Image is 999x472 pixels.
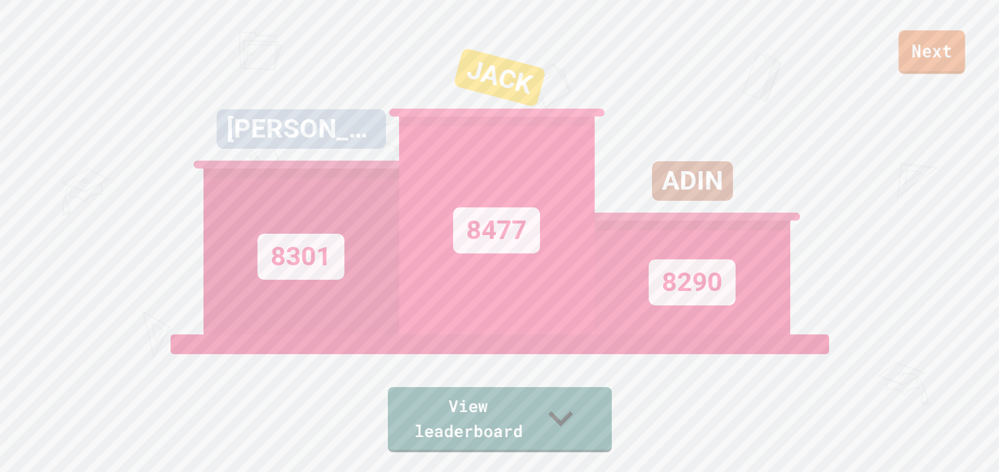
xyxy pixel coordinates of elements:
[649,259,736,305] div: 8290
[452,47,545,107] div: JACK
[257,234,344,280] div: 8301
[453,207,540,253] div: 8477
[217,109,386,149] div: [PERSON_NAME]
[899,30,965,74] a: Next
[652,161,733,201] div: ADIN
[388,387,612,452] a: View leaderboard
